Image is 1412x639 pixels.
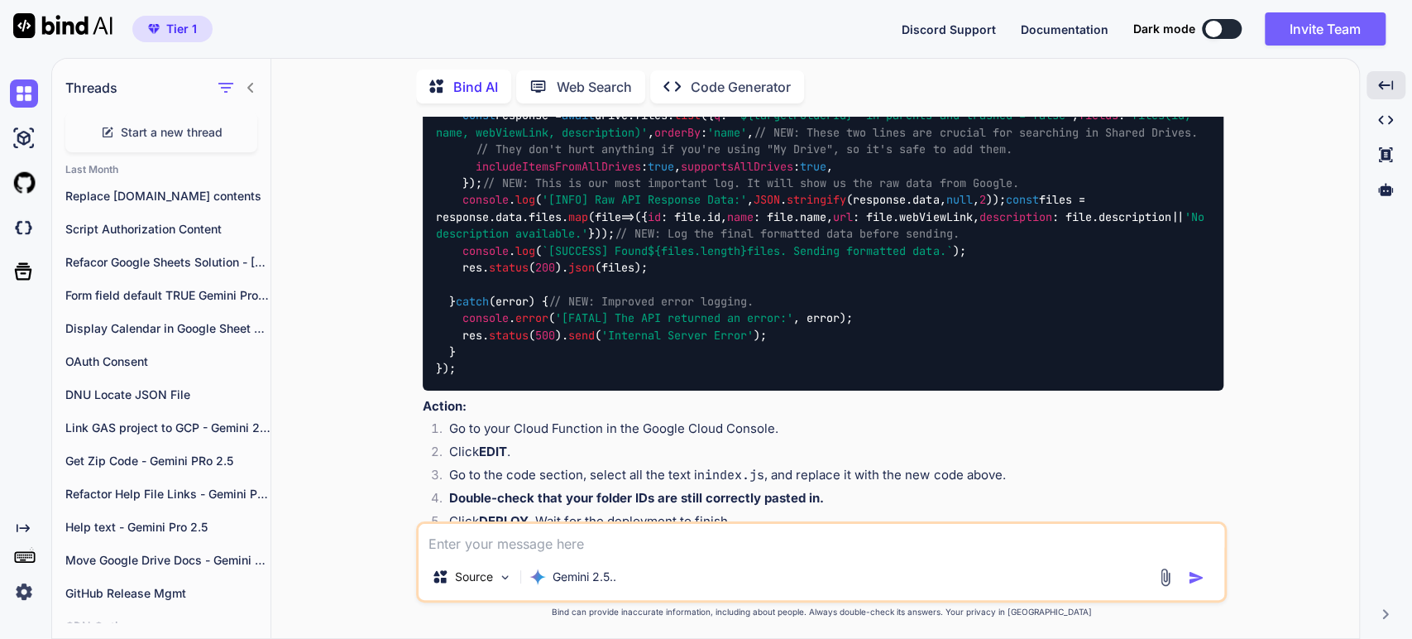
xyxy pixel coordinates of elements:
span: json [568,260,595,275]
span: const [462,108,495,123]
span: // NEW: These two lines are crucial for searching in Shared Drives. [754,125,1197,140]
p: Display Calendar in Google Sheet cells - Gemini Pro 2.5 [65,320,270,337]
span: orderBy [654,125,701,140]
span: ${targetFolderId} [740,108,853,123]
span: 'No description available.' [436,209,1210,241]
span: webViewLink [899,209,972,224]
span: 'files(id, name, webViewLink, description)' [436,108,1197,140]
span: name [727,209,754,224]
span: description [1098,209,1170,224]
li: Click . Wait for the deployment to finish. [436,512,1223,536]
span: file [595,209,621,224]
img: githubLight [10,169,38,197]
span: description [979,209,1051,224]
img: settings [10,578,38,606]
span: status [489,260,529,275]
p: Move Google Drive Docs - Gemini Pro 2.5 [65,552,270,569]
img: ai-studio [10,124,38,152]
span: const [1005,193,1038,208]
li: Go to the code section, select all the text in , and replace it with the new code above. [436,466,1223,489]
span: `' ' in parents and trashed = false` [727,108,1071,123]
p: Gemini 2.5.. [553,569,616,585]
span: Start a new thread [121,124,223,141]
span: Tier 1 [166,21,197,37]
strong: DEPLOY [479,513,529,529]
p: Get Zip Code - Gemini PRo 2.5 [65,453,270,469]
span: // NEW: Log the final formatted data before sending. [615,227,959,242]
p: Link GAS project to GCP - Gemini 2.5 Pro [65,420,270,436]
span: data [495,209,522,224]
span: 2 [979,193,985,208]
span: catch [456,294,489,309]
span: Dark mode [1133,21,1195,37]
img: chat [10,79,38,108]
p: Refactor Help File Links - Gemini Pro 2.5 [65,486,270,502]
span: send [568,328,595,343]
p: GitHub Release Mgmt [65,585,270,602]
span: console [462,311,509,326]
span: console [462,243,509,258]
strong: Double-check that your folder IDs are still correctly pasted in. [449,490,824,506]
span: true [648,159,674,174]
h2: Last Month [52,163,270,176]
p: Code Generator [691,77,791,97]
span: log [515,243,535,258]
span: '[FATAL] The API returned an error:' [555,311,793,326]
span: data [912,193,939,208]
span: fields [1078,108,1118,123]
span: includeItemsFromAllDrives [476,159,641,174]
p: Refacor Google Sheets Solution - [PERSON_NAME] 4 [65,254,270,271]
strong: Action: [423,398,467,414]
button: Documentation [1021,21,1108,38]
span: JSON [754,193,780,208]
span: status [489,328,529,343]
span: 500 [535,328,555,343]
strong: EDIT [479,444,507,459]
p: Bind can provide inaccurate information, including about people. Always double-check its answers.... [416,606,1227,618]
li: Go to your Cloud Function in the Google Cloud Console. [436,420,1223,443]
p: CDN Options [65,618,270,635]
span: // They don't hurt anything if you're using "My Drive", so it's safe to add them. [476,142,1012,157]
li: Click . [436,443,1223,466]
span: Discord Support [902,22,996,36]
span: files [634,108,668,123]
span: true [800,159,826,174]
span: stringify [787,193,846,208]
button: Invite Team [1265,12,1386,46]
span: error [515,311,548,326]
img: darkCloudIdeIcon [10,214,38,242]
span: url [833,209,853,224]
p: Replace [DOMAIN_NAME] contents [65,188,270,204]
img: icon [1188,569,1204,586]
p: Source [455,569,493,585]
span: console [462,193,509,208]
span: 'Internal Server Error' [601,328,754,343]
p: DNU Locate JSON File [65,387,270,403]
span: 'name' [707,125,747,140]
h1: Threads [65,78,117,98]
span: // NEW: This is our most important log. It will show us the raw data from Google. [482,175,1018,190]
span: null [945,193,972,208]
code: index.js [705,467,764,483]
span: name [800,209,826,224]
img: premium [148,24,160,34]
button: Discord Support [902,21,996,38]
p: OAuth Consent [65,353,270,370]
p: Bind AI [453,77,498,97]
span: map [568,209,588,224]
span: q [714,108,720,123]
span: Documentation [1021,22,1108,36]
span: // NEW: Improved error logging. [548,294,754,309]
img: Gemini 2.5 Pro [529,569,546,585]
p: Script Authorization Content [65,221,270,238]
button: premiumTier 1 [132,16,213,42]
img: attachment [1156,568,1175,587]
span: id [707,209,720,224]
span: '[INFO] Raw API Response Data:' [542,193,747,208]
span: list [674,108,701,123]
span: supportsAllDrives [681,159,793,174]
img: Bind AI [13,13,112,38]
p: Form field default TRUE Gemini Pro 2.5 [65,287,270,304]
span: => [595,209,634,224]
img: Pick Models [498,570,512,584]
